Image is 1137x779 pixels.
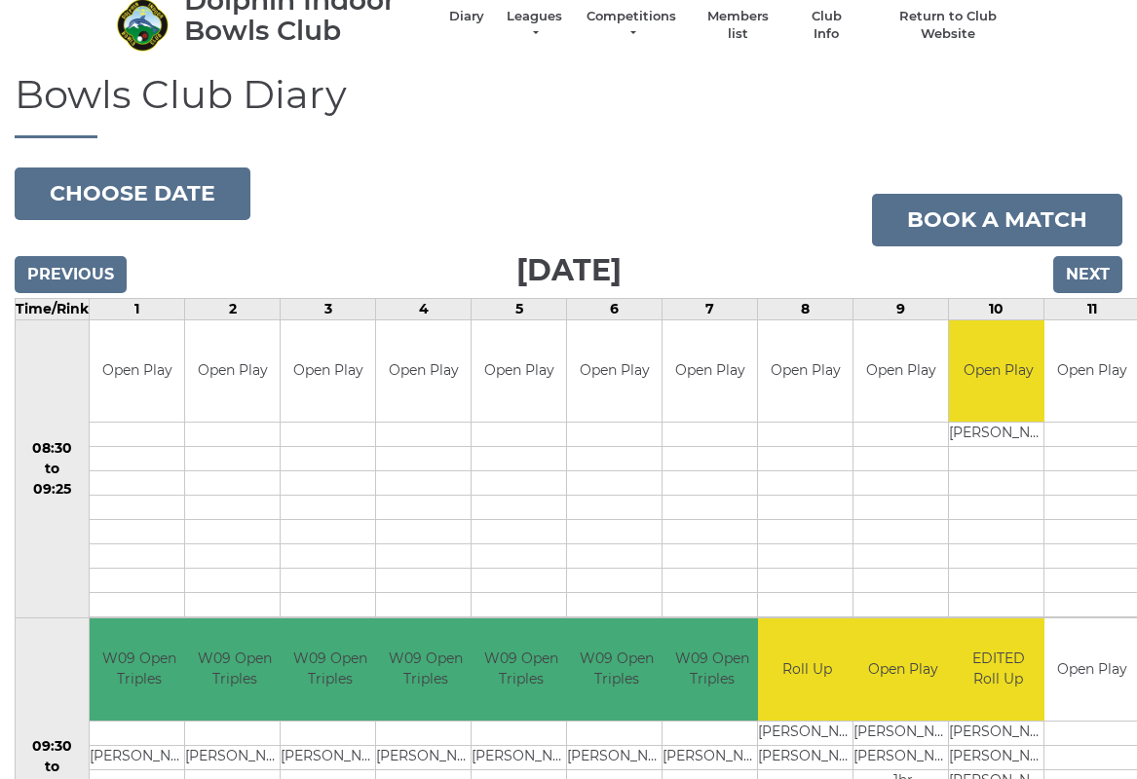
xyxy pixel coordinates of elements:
[798,8,854,43] a: Club Info
[281,320,375,423] td: Open Play
[15,256,127,293] input: Previous
[376,618,474,721] td: W09 Open Triples
[758,721,856,745] td: [PERSON_NAME]
[949,423,1047,447] td: [PERSON_NAME]
[949,618,1047,721] td: EDITED Roll Up
[567,745,665,769] td: [PERSON_NAME]
[376,320,471,423] td: Open Play
[853,721,952,745] td: [PERSON_NAME]
[949,721,1047,745] td: [PERSON_NAME]
[449,8,484,25] a: Diary
[15,73,1122,138] h1: Bowls Club Diary
[472,298,567,319] td: 5
[90,298,185,319] td: 1
[16,319,90,618] td: 08:30 to 09:25
[376,745,474,769] td: [PERSON_NAME]
[281,745,379,769] td: [PERSON_NAME]
[567,320,662,423] td: Open Play
[872,194,1122,246] a: Book a match
[567,618,665,721] td: W09 Open Triples
[185,745,284,769] td: [PERSON_NAME]
[663,298,758,319] td: 7
[90,320,184,423] td: Open Play
[663,745,761,769] td: [PERSON_NAME]
[758,320,853,423] td: Open Play
[874,8,1021,43] a: Return to Club Website
[853,320,948,423] td: Open Play
[90,745,188,769] td: [PERSON_NAME]
[949,745,1047,769] td: [PERSON_NAME]
[472,745,570,769] td: [PERSON_NAME]
[949,320,1047,423] td: Open Play
[663,618,761,721] td: W09 Open Triples
[567,298,663,319] td: 6
[698,8,778,43] a: Members list
[585,8,678,43] a: Competitions
[185,298,281,319] td: 2
[16,298,90,319] td: Time/Rink
[853,745,952,769] td: [PERSON_NAME]
[281,298,376,319] td: 3
[472,618,570,721] td: W09 Open Triples
[504,8,565,43] a: Leagues
[758,618,856,721] td: Roll Up
[15,167,250,220] button: Choose date
[90,618,188,721] td: W09 Open Triples
[1053,256,1122,293] input: Next
[853,618,952,721] td: Open Play
[185,320,280,423] td: Open Play
[185,618,284,721] td: W09 Open Triples
[472,320,566,423] td: Open Play
[376,298,472,319] td: 4
[758,298,853,319] td: 8
[758,745,856,769] td: [PERSON_NAME]
[663,320,757,423] td: Open Play
[281,618,379,721] td: W09 Open Triples
[949,298,1044,319] td: 10
[853,298,949,319] td: 9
